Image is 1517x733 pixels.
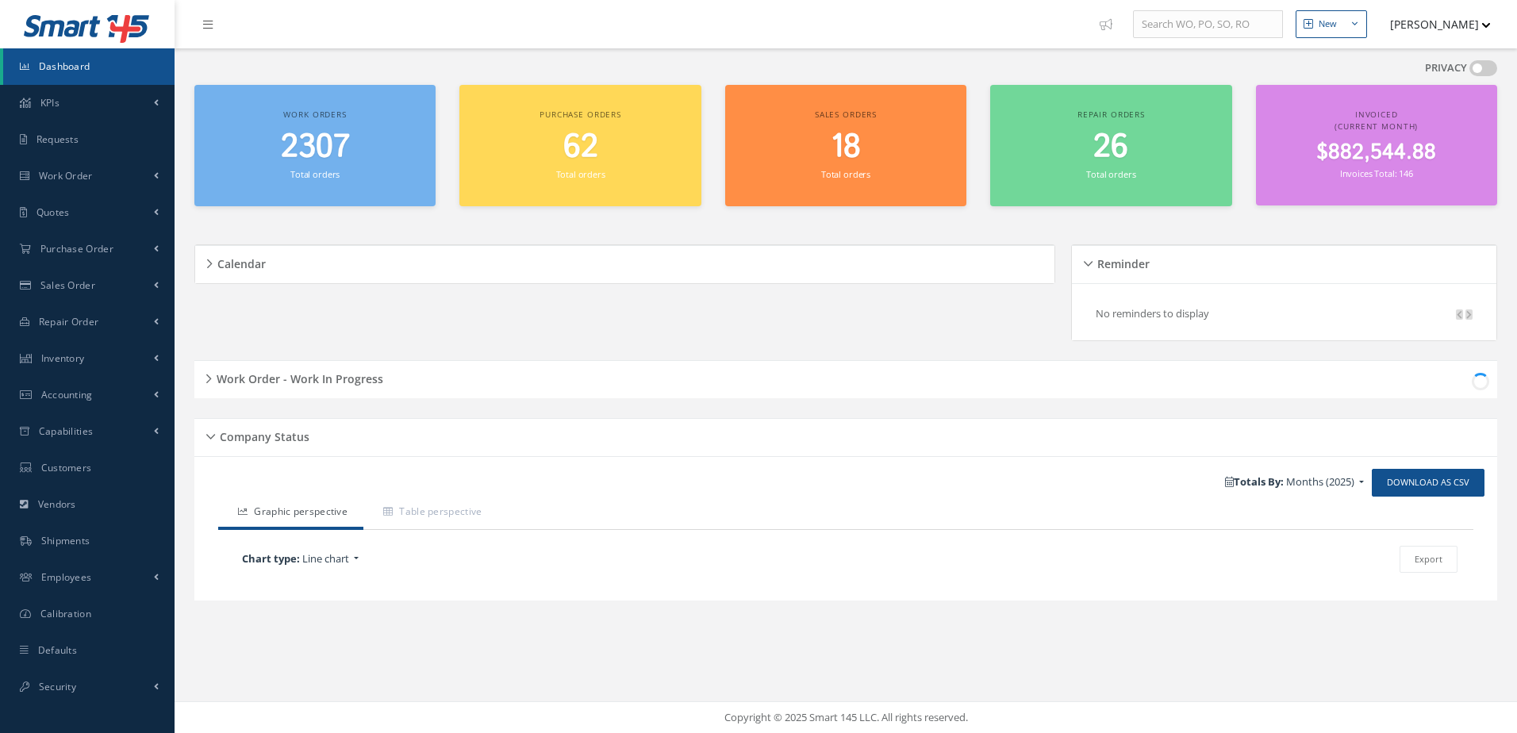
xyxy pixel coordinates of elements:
[39,680,76,693] span: Security
[40,278,95,292] span: Sales Order
[1093,125,1128,170] span: 26
[190,710,1501,726] div: Copyright © 2025 Smart 145 LLC. All rights reserved.
[40,242,113,255] span: Purchase Order
[1316,137,1436,168] span: $882,544.88
[459,85,701,206] a: Purchase orders 62 Total orders
[41,351,85,365] span: Inventory
[40,607,91,620] span: Calibration
[242,551,300,566] b: Chart type:
[39,169,93,182] span: Work Order
[213,252,266,271] h5: Calendar
[194,85,436,206] a: Work orders 2307 Total orders
[39,315,99,328] span: Repair Order
[990,85,1231,206] a: Repair orders 26 Total orders
[212,367,383,386] h5: Work Order - Work In Progress
[36,132,79,146] span: Requests
[215,425,309,444] h5: Company Status
[39,59,90,73] span: Dashboard
[1425,60,1467,76] label: PRIVACY
[1335,121,1418,132] span: (Current Month)
[41,534,90,547] span: Shipments
[41,388,93,401] span: Accounting
[1093,252,1150,271] h5: Reminder
[556,168,605,180] small: Total orders
[831,125,861,170] span: 18
[821,168,870,180] small: Total orders
[1096,306,1209,320] p: No reminders to display
[1286,474,1354,489] span: Months (2025)
[725,85,966,206] a: Sales orders 18 Total orders
[1225,474,1284,489] b: Totals By:
[540,109,621,120] span: Purchase orders
[1077,109,1145,120] span: Repair orders
[38,497,76,511] span: Vendors
[38,643,77,657] span: Defaults
[563,125,598,170] span: 62
[234,547,626,571] a: Chart type: Line chart
[1355,109,1398,120] span: Invoiced
[1217,470,1372,494] a: Totals By: Months (2025)
[3,48,175,85] a: Dashboard
[302,551,349,566] span: Line chart
[281,125,350,170] span: 2307
[1296,10,1367,38] button: New
[815,109,877,120] span: Sales orders
[1400,546,1457,574] button: Export
[39,424,94,438] span: Capabilities
[283,109,346,120] span: Work orders
[1372,469,1484,497] a: Download as CSV
[218,497,363,530] a: Graphic perspective
[40,96,60,109] span: KPIs
[41,570,92,584] span: Employees
[36,205,70,219] span: Quotes
[1256,85,1497,205] a: Invoiced (Current Month) $882,544.88 Invoices Total: 146
[1133,10,1283,39] input: Search WO, PO, SO, RO
[1375,9,1491,40] button: [PERSON_NAME]
[1319,17,1337,31] div: New
[1340,167,1413,179] small: Invoices Total: 146
[290,168,340,180] small: Total orders
[1086,168,1135,180] small: Total orders
[41,461,92,474] span: Customers
[363,497,497,530] a: Table perspective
